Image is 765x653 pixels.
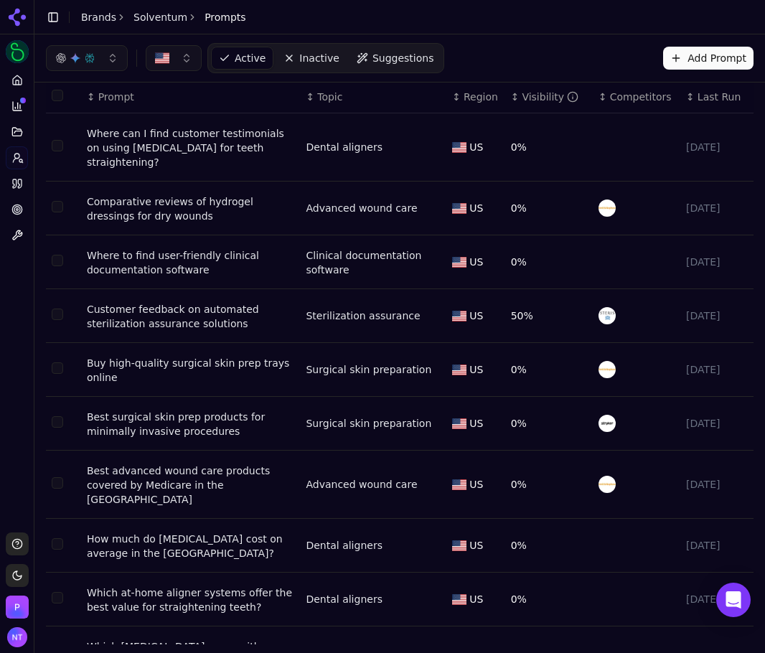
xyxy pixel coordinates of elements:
div: Surgical skin preparation [306,362,431,377]
a: Clinical documentation software [306,248,441,277]
a: Buy high-quality surgical skin prep trays online [87,356,295,385]
span: US [469,140,483,154]
div: ↕Last Run [686,90,748,104]
a: Best advanced wound care products covered by Medicare in the [GEOGRAPHIC_DATA] [87,464,295,507]
div: 0% [511,538,587,553]
button: Open user button [7,627,27,647]
a: Comparative reviews of hydrogel dressings for dry wounds [87,194,295,223]
button: Select row 3 [52,255,63,266]
div: ↕Prompt [87,90,295,104]
div: [DATE] [686,201,748,215]
button: Select row 8 [52,538,63,550]
div: Advanced wound care [306,201,417,215]
a: Which at-home aligner systems offer the best value for straightening teeth? [87,586,295,614]
div: ↕Visibility [511,90,587,104]
a: Where to find user-friendly clinical documentation software [87,248,295,277]
span: US [469,309,483,323]
span: Suggestions [372,51,434,65]
img: US flag [452,418,466,429]
span: US [469,416,483,431]
span: US [469,201,483,215]
button: Select row 1 [52,140,63,151]
button: Select row 7 [52,477,63,489]
span: Last Run [698,90,741,104]
div: ↕Topic [306,90,441,104]
a: Sterilization assurance [306,309,420,323]
div: [DATE] [686,140,748,154]
img: US flag [452,365,466,375]
div: [DATE] [686,416,748,431]
button: Select row 9 [52,592,63,603]
img: US flag [452,311,466,321]
a: Active [211,47,273,70]
img: US flag [452,479,466,490]
div: [DATE] [686,309,748,323]
div: Surgical skin preparation [306,416,431,431]
div: Where can I find customer testimonials on using [MEDICAL_DATA] for teeth straightening? [87,126,295,169]
div: 0% [511,416,587,431]
div: [DATE] [686,255,748,269]
div: [DATE] [686,477,748,492]
a: Advanced wound care [306,477,417,492]
a: Dental aligners [306,140,382,154]
th: Topic [300,81,446,113]
div: ↕Region [452,90,499,104]
button: Select row 4 [52,309,63,320]
th: Competitors [593,81,680,113]
img: stryker [599,415,616,432]
th: Last Run [680,81,754,113]
div: [DATE] [686,362,748,377]
span: Competitors [610,90,672,104]
span: US [469,255,483,269]
span: Inactive [299,51,339,65]
img: US flag [452,257,466,268]
img: steris [599,307,616,324]
img: smith & nephew [599,199,616,217]
button: Select all rows [52,90,63,101]
div: Dental aligners [306,592,382,606]
img: US [155,51,169,65]
a: Inactive [276,47,347,70]
img: US flag [452,142,466,153]
div: 50% [511,309,587,323]
div: 0% [511,477,587,492]
div: ↕Competitors [599,90,675,104]
img: US flag [452,594,466,605]
button: Current brand: Solventum [6,40,29,63]
span: Prompt [98,90,134,104]
div: 0% [511,255,587,269]
th: brandMentionRate [505,81,593,113]
a: How much do [MEDICAL_DATA] cost on average in the [GEOGRAPHIC_DATA]? [87,532,295,560]
th: Region [446,81,504,113]
div: 0% [511,592,587,606]
a: Solventum [133,10,187,24]
img: US flag [452,540,466,551]
a: Best surgical skin prep products for minimally invasive procedures [87,410,295,438]
span: US [469,592,483,606]
img: smith & nephew [599,361,616,378]
span: US [469,362,483,377]
div: 0% [511,140,587,154]
span: Topic [317,90,342,104]
div: 0% [511,362,587,377]
img: Perrill [6,596,29,619]
a: Customer feedback on automated sterilization assurance solutions [87,302,295,331]
a: Dental aligners [306,538,382,553]
a: Brands [81,11,116,23]
div: Open Intercom Messenger [716,583,751,617]
button: Add Prompt [663,47,754,70]
div: Visibility [522,90,578,104]
div: [DATE] [686,592,748,606]
span: US [469,538,483,553]
a: Suggestions [349,47,441,70]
